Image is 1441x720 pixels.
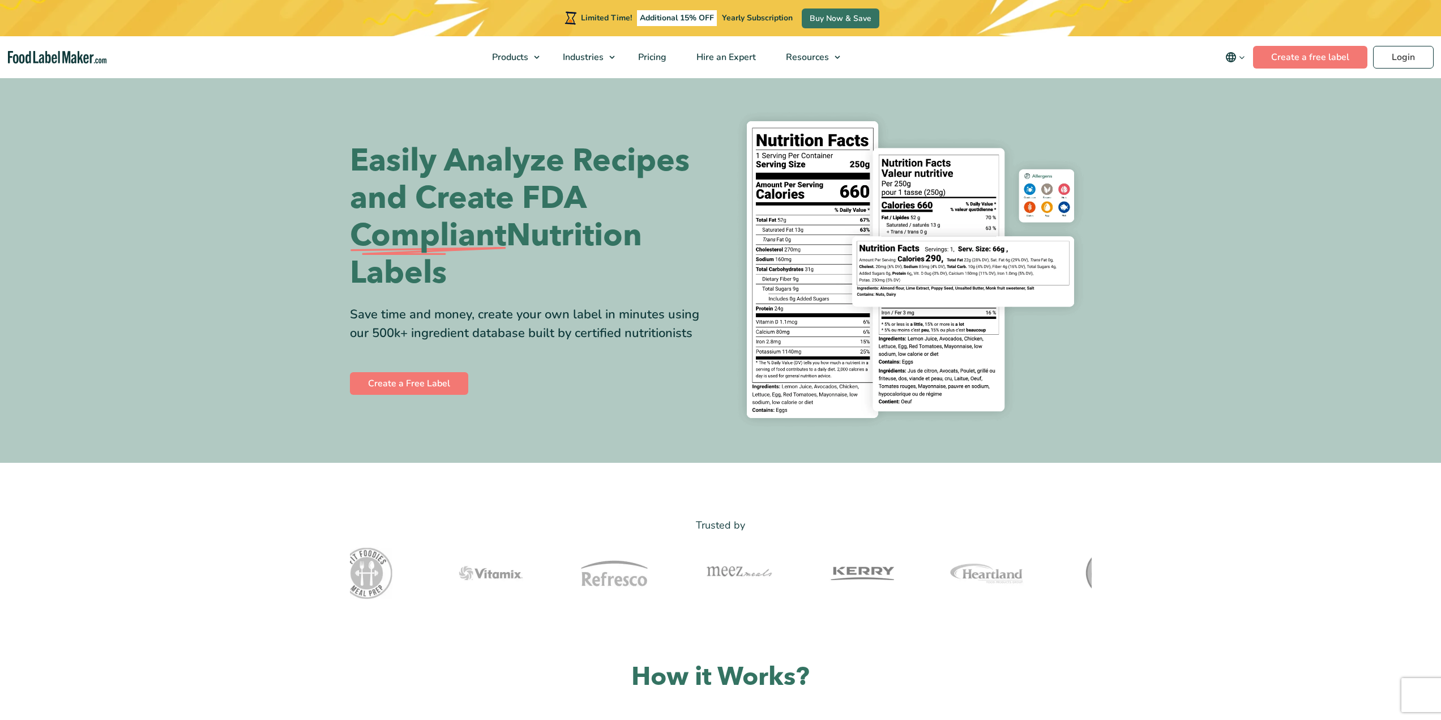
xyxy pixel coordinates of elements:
[350,517,1092,534] p: Trusted by
[693,51,757,63] span: Hire an Expert
[637,10,717,26] span: Additional 15% OFF
[559,51,605,63] span: Industries
[782,51,830,63] span: Resources
[350,372,468,395] a: Create a Free Label
[1253,46,1367,69] a: Create a free label
[350,142,712,292] h1: Easily Analyze Recipes and Create FDA Nutrition Labels
[623,36,679,78] a: Pricing
[350,305,712,343] div: Save time and money, create your own label in minutes using our 500k+ ingredient database built b...
[477,36,545,78] a: Products
[1373,46,1434,69] a: Login
[722,12,793,23] span: Yearly Subscription
[682,36,768,78] a: Hire an Expert
[489,51,529,63] span: Products
[802,8,879,28] a: Buy Now & Save
[581,12,632,23] span: Limited Time!
[350,217,506,254] span: Compliant
[548,36,621,78] a: Industries
[771,36,846,78] a: Resources
[350,661,1092,694] h2: How it Works?
[635,51,668,63] span: Pricing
